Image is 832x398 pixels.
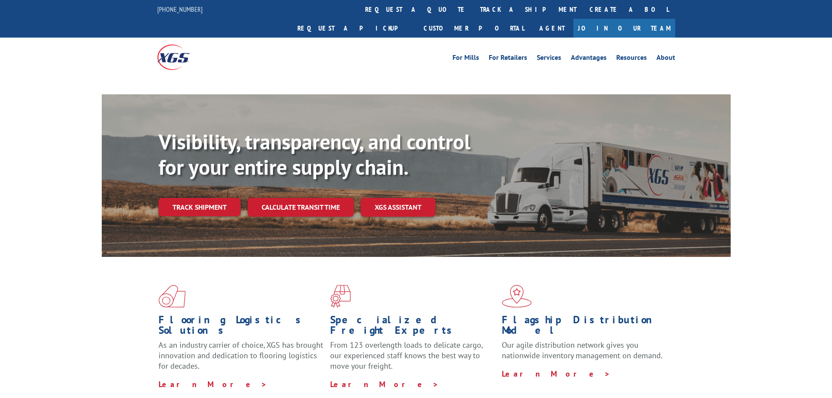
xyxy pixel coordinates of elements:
[417,19,531,38] a: Customer Portal
[159,285,186,308] img: xgs-icon-total-supply-chain-intelligence-red
[248,198,354,217] a: Calculate transit time
[330,315,495,340] h1: Specialized Freight Experts
[159,340,323,371] span: As an industry carrier of choice, XGS has brought innovation and dedication to flooring logistics...
[159,379,267,389] a: Learn More >
[452,54,479,64] a: For Mills
[361,198,435,217] a: XGS ASSISTANT
[656,54,675,64] a: About
[571,54,607,64] a: Advantages
[291,19,417,38] a: Request a pickup
[537,54,561,64] a: Services
[502,340,663,360] span: Our agile distribution network gives you nationwide inventory management on demand.
[502,285,532,308] img: xgs-icon-flagship-distribution-model-red
[157,5,203,14] a: [PHONE_NUMBER]
[502,315,667,340] h1: Flagship Distribution Model
[502,369,611,379] a: Learn More >
[330,285,351,308] img: xgs-icon-focused-on-flooring-red
[531,19,573,38] a: Agent
[573,19,675,38] a: Join Our Team
[489,54,527,64] a: For Retailers
[330,379,439,389] a: Learn More >
[330,340,495,379] p: From 123 overlength loads to delicate cargo, our experienced staff knows the best way to move you...
[616,54,647,64] a: Resources
[159,128,470,180] b: Visibility, transparency, and control for your entire supply chain.
[159,315,324,340] h1: Flooring Logistics Solutions
[159,198,241,216] a: Track shipment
